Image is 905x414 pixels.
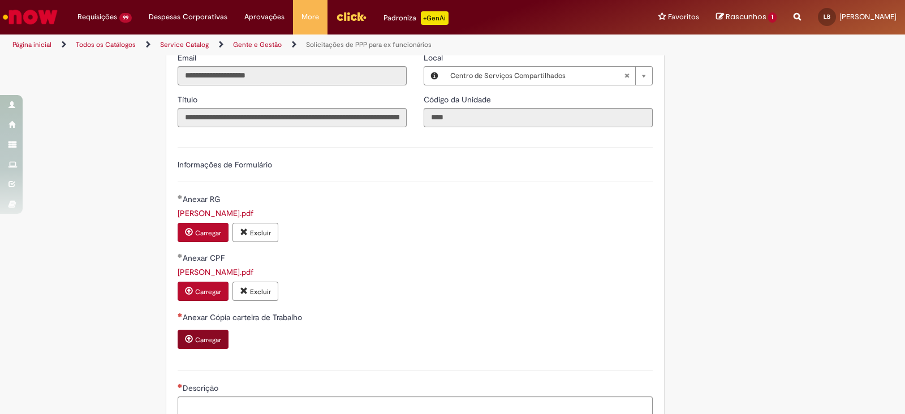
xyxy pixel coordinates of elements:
span: Local [424,53,445,63]
a: Todos os Catálogos [76,40,136,49]
label: Somente leitura - Email [178,52,199,63]
button: Carregar anexo de Anexar Cópia carteira de Trabalho Required [178,330,229,349]
span: Somente leitura - Email [178,53,199,63]
span: 99 [119,13,132,23]
span: Requisições [77,11,117,23]
label: Informações de Formulário [178,159,272,170]
ul: Trilhas de página [8,34,595,55]
a: Service Catalog [160,40,209,49]
input: Código da Unidade [424,108,653,127]
input: Título [178,108,407,127]
a: Gente e Gestão [233,40,282,49]
span: Obrigatório Preenchido [178,195,183,199]
span: LB [824,13,830,20]
button: Local, Visualizar este registro Centro de Serviços Compartilhados [424,67,445,85]
small: Carregar [195,228,221,238]
span: Descrição [183,383,221,393]
img: ServiceNow [1,6,59,28]
span: Centro de Serviços Compartilhados [450,67,624,85]
a: Centro de Serviços CompartilhadosLimpar campo Local [445,67,652,85]
label: Somente leitura - Título [178,94,200,105]
button: Excluir anexo Aldair Almeida Fonseca.pdf [232,223,278,242]
p: +GenAi [421,11,449,25]
span: 1 [768,12,777,23]
input: Email [178,66,407,85]
span: Obrigatório Preenchido [178,253,183,258]
span: Rascunhos [726,11,766,22]
span: Anexar CPF [183,253,227,263]
small: Excluir [250,287,271,296]
span: Despesas Corporativas [149,11,227,23]
small: Carregar [195,287,221,296]
span: Necessários [178,383,183,388]
span: Anexar Cópia carteira de Trabalho [183,312,304,322]
button: Carregar anexo de Anexar RG Required [178,223,229,242]
a: Download de Aldair Almeida Fonseca.pdf [178,208,253,218]
small: Excluir [250,228,271,238]
img: click_logo_yellow_360x200.png [336,8,367,25]
div: Padroniza [383,11,449,25]
abbr: Limpar campo Local [618,67,635,85]
small: Carregar [195,335,221,344]
span: [PERSON_NAME] [839,12,897,21]
span: Necessários [178,313,183,317]
a: Download de Aldair Almeida Fonseca.pdf [178,267,253,277]
label: Somente leitura - Código da Unidade [424,94,493,105]
button: Carregar anexo de Anexar CPF Required [178,282,229,301]
span: Anexar RG [183,194,222,204]
a: Página inicial [12,40,51,49]
span: Aprovações [244,11,285,23]
span: More [301,11,319,23]
span: Favoritos [668,11,699,23]
a: Rascunhos [716,12,777,23]
a: Solicitações de PPP para ex funcionários [306,40,432,49]
button: Excluir anexo Aldair Almeida Fonseca.pdf [232,282,278,301]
